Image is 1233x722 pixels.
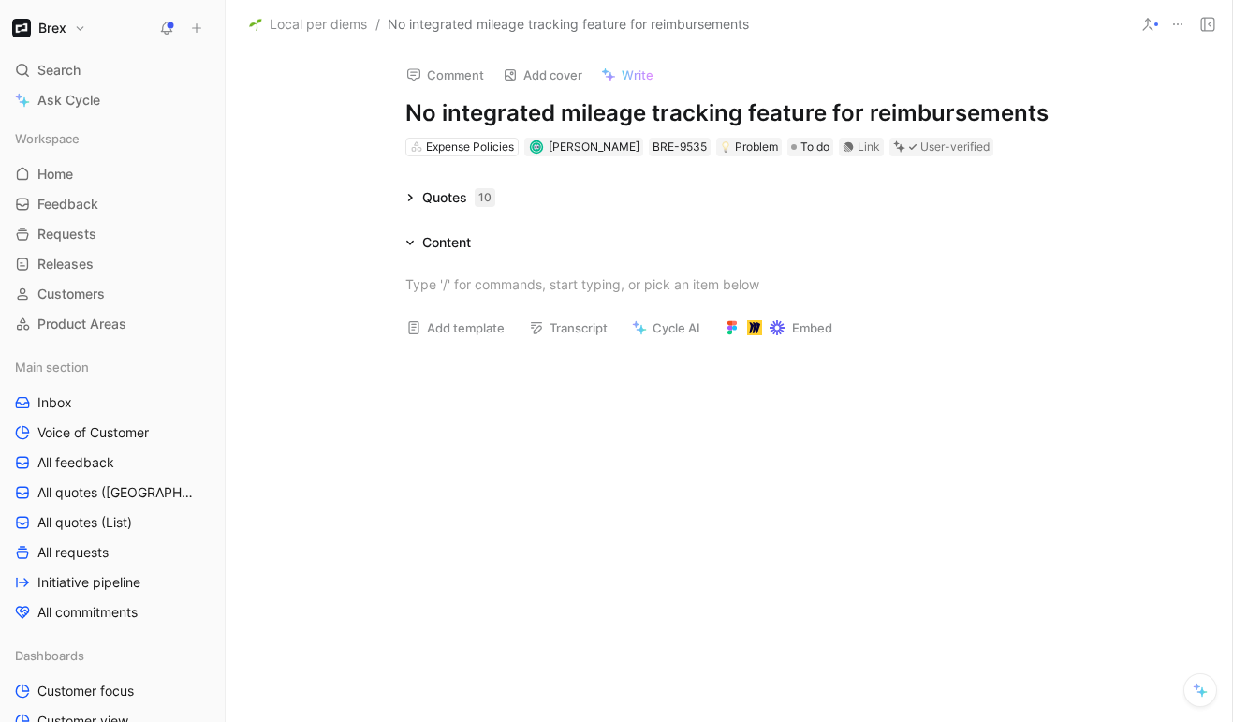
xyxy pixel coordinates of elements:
[37,195,98,214] span: Feedback
[593,62,662,88] button: Write
[7,280,217,308] a: Customers
[37,59,81,81] span: Search
[37,483,196,502] span: All quotes ([GEOGRAPHIC_DATA])
[422,186,495,209] div: Quotes
[398,315,513,341] button: Add template
[37,255,94,273] span: Releases
[398,186,503,209] div: Quotes10
[37,543,109,562] span: All requests
[37,165,73,184] span: Home
[858,138,880,156] div: Link
[7,220,217,248] a: Requests
[920,138,990,156] div: User-verified
[521,315,616,341] button: Transcript
[249,18,262,31] img: 🌱
[7,190,217,218] a: Feedback
[716,315,841,341] button: Embed
[398,62,492,88] button: Comment
[7,641,217,670] div: Dashboards
[7,353,217,381] div: Main section
[15,646,84,665] span: Dashboards
[7,598,217,626] a: All commitments
[405,98,1053,128] h1: No integrated mileage tracking feature for reimbursements
[37,225,96,243] span: Requests
[787,138,833,156] div: To do
[7,449,217,477] a: All feedback
[549,140,639,154] span: [PERSON_NAME]
[7,250,217,278] a: Releases
[388,13,749,36] span: No integrated mileage tracking feature for reimbursements
[716,138,782,156] div: 💡Problem
[7,15,91,41] button: BrexBrex
[7,125,217,153] div: Workspace
[398,231,478,254] div: Content
[270,13,367,36] span: Local per diems
[37,423,149,442] span: Voice of Customer
[7,479,217,507] a: All quotes ([GEOGRAPHIC_DATA])
[7,353,217,626] div: Main sectionInboxVoice of CustomerAll feedbackAll quotes ([GEOGRAPHIC_DATA])All quotes (List)All ...
[37,682,134,700] span: Customer focus
[7,86,217,114] a: Ask Cycle
[720,138,778,156] div: Problem
[7,160,217,188] a: Home
[37,453,114,472] span: All feedback
[7,538,217,567] a: All requests
[37,285,105,303] span: Customers
[244,13,372,36] button: 🌱Local per diems
[37,513,132,532] span: All quotes (List)
[653,138,707,156] div: BRE-9535
[7,310,217,338] a: Product Areas
[7,568,217,597] a: Initiative pipeline
[7,677,217,705] a: Customer focus
[624,315,709,341] button: Cycle AI
[426,138,514,156] div: Expense Policies
[532,141,542,152] img: avatar
[37,89,100,111] span: Ask Cycle
[375,13,380,36] span: /
[37,393,72,412] span: Inbox
[37,315,126,333] span: Product Areas
[422,231,471,254] div: Content
[494,62,591,88] button: Add cover
[800,138,829,156] span: To do
[15,358,89,376] span: Main section
[7,389,217,417] a: Inbox
[38,20,66,37] h1: Brex
[37,573,140,592] span: Initiative pipeline
[7,419,217,447] a: Voice of Customer
[15,129,80,148] span: Workspace
[475,188,495,207] div: 10
[37,603,138,622] span: All commitments
[720,141,731,153] img: 💡
[7,508,217,537] a: All quotes (List)
[7,56,217,84] div: Search
[622,66,653,83] span: Write
[12,19,31,37] img: Brex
